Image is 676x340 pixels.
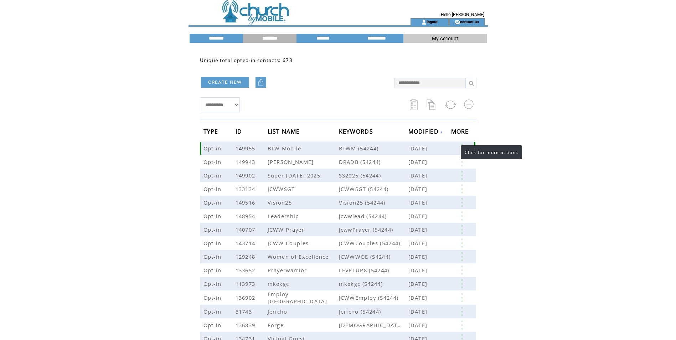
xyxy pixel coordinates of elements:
[432,36,458,41] span: My Account
[236,321,257,329] span: 136839
[236,239,257,247] span: 143714
[339,308,408,315] span: Jericho (54244)
[236,129,244,133] a: ID
[268,185,297,192] span: JCWWSGT
[339,129,375,133] a: KEYWORDS
[408,321,429,329] span: [DATE]
[236,226,257,233] span: 140707
[339,185,408,192] span: JCWWSGT (54244)
[268,321,286,329] span: Forge
[236,172,257,179] span: 149902
[408,145,429,152] span: [DATE]
[203,280,223,287] span: Opt-in
[441,12,484,17] span: Hello [PERSON_NAME]
[203,239,223,247] span: Opt-in
[339,294,408,301] span: JCWWEmploy (54244)
[203,212,223,220] span: Opt-in
[236,126,244,139] span: ID
[408,294,429,301] span: [DATE]
[203,126,220,139] span: TYPE
[268,308,289,315] span: Jericho
[408,129,443,134] a: MODIFIED↓
[339,267,408,274] span: LEVELUP8 (54244)
[236,280,257,287] span: 113973
[203,226,223,233] span: Opt-in
[421,19,427,25] img: account_icon.gif
[339,126,375,139] span: KEYWORDS
[203,294,223,301] span: Opt-in
[236,253,257,260] span: 129248
[339,199,408,206] span: Vision25 (54244)
[408,226,429,233] span: [DATE]
[236,145,257,152] span: 149955
[236,212,257,220] span: 148954
[451,126,471,139] span: MORE
[339,226,408,233] span: JcwwPrayer (54244)
[460,19,479,24] a: contact us
[203,158,223,165] span: Opt-in
[408,239,429,247] span: [DATE]
[408,185,429,192] span: [DATE]
[408,199,429,206] span: [DATE]
[203,308,223,315] span: Opt-in
[268,226,306,233] span: JCWW Prayer
[339,253,408,260] span: JCWWWOE (54244)
[339,212,408,220] span: jcwwlead (54244)
[236,267,257,274] span: 133652
[408,158,429,165] span: [DATE]
[200,57,293,63] span: Unique total opted-in contacts: 678
[408,172,429,179] span: [DATE]
[268,212,301,220] span: Leadership
[455,19,460,25] img: contact_us_icon.gif
[408,212,429,220] span: [DATE]
[427,19,438,24] a: logout
[203,172,223,179] span: Opt-in
[268,129,302,133] a: LIST NAME
[268,158,316,165] span: [PERSON_NAME]
[201,77,249,88] a: CREATE NEW
[268,199,294,206] span: Vision25
[339,280,408,287] span: mkekgc (54244)
[203,321,223,329] span: Opt-in
[408,308,429,315] span: [DATE]
[268,172,322,179] span: Super [DATE] 2025
[236,199,257,206] span: 149516
[408,280,429,287] span: [DATE]
[236,308,254,315] span: 31743
[236,185,257,192] span: 133134
[203,199,223,206] span: Opt-in
[268,290,329,305] span: Employ [GEOGRAPHIC_DATA]
[268,253,331,260] span: Women of Excellence
[203,267,223,274] span: Opt-in
[203,253,223,260] span: Opt-in
[339,172,408,179] span: SS2025 (54244)
[408,253,429,260] span: [DATE]
[203,129,220,133] a: TYPE
[268,145,303,152] span: BTW Mobile
[339,158,408,165] span: DRADB (54244)
[257,79,264,86] img: upload.png
[203,185,223,192] span: Opt-in
[236,294,257,301] span: 136902
[268,280,291,287] span: mkekgc
[339,145,408,152] span: BTWM (54244)
[339,321,408,329] span: TheForge (54244)
[339,239,408,247] span: JCWWCouples (54244)
[203,145,223,152] span: Opt-in
[408,126,441,139] span: MODIFIED
[268,126,302,139] span: LIST NAME
[465,149,518,155] span: Click for more actions
[408,267,429,274] span: [DATE]
[268,267,309,274] span: Prayerwarrior
[268,239,311,247] span: JCWW Couples
[236,158,257,165] span: 149943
